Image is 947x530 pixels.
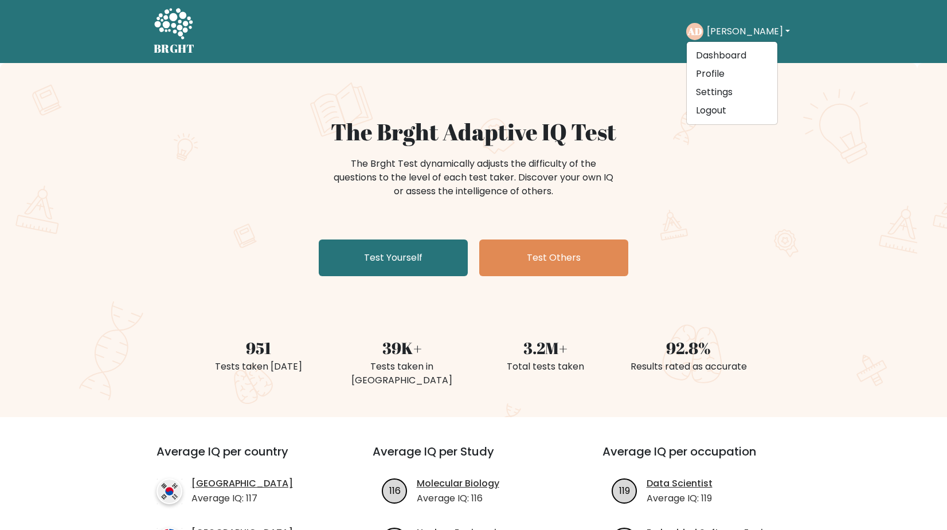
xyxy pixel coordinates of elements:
text: 119 [619,484,630,497]
h3: Average IQ per occupation [602,445,805,472]
div: The Brght Test dynamically adjusts the difficulty of the questions to the level of each test take... [330,157,617,198]
button: [PERSON_NAME] [703,24,793,39]
p: Average IQ: 119 [647,492,713,505]
div: 39K+ [337,336,467,360]
a: Test Yourself [319,240,468,276]
h1: The Brght Adaptive IQ Test [194,118,753,146]
a: Data Scientist [647,477,713,490]
div: Tests taken [DATE] [194,360,323,374]
p: Average IQ: 116 [417,492,499,505]
div: 951 [194,336,323,360]
a: [GEOGRAPHIC_DATA] [191,477,293,490]
div: Total tests taken [480,360,610,374]
div: 3.2M+ [480,336,610,360]
h5: BRGHT [154,42,195,56]
h3: Average IQ per Study [373,445,575,472]
div: Results rated as accurate [624,360,753,374]
a: Test Others [479,240,628,276]
img: country [156,478,182,504]
text: AD [687,25,702,38]
div: Tests taken in [GEOGRAPHIC_DATA] [337,360,467,387]
h3: Average IQ per country [156,445,331,472]
div: 92.8% [624,336,753,360]
a: Profile [687,65,777,83]
a: BRGHT [154,5,195,58]
a: Dashboard [687,46,777,65]
p: Average IQ: 117 [191,492,293,505]
text: 116 [389,484,400,497]
a: Molecular Biology [417,477,499,490]
a: Settings [687,83,777,101]
a: Logout [687,101,777,120]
